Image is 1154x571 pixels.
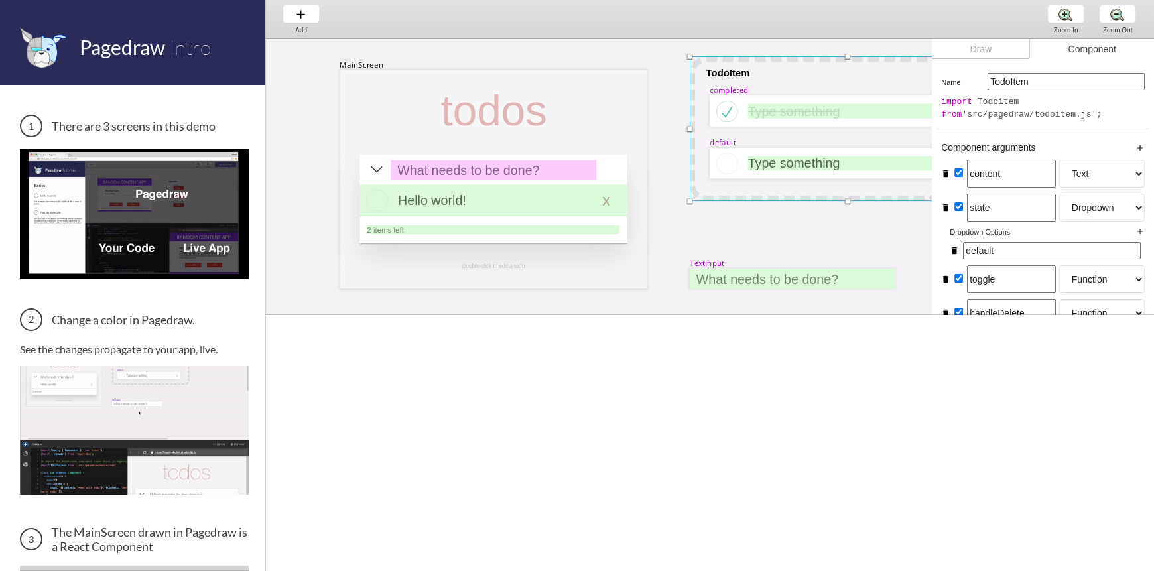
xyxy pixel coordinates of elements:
[950,243,959,259] i: delete
[1110,7,1124,21] img: zoom-minus.png
[20,149,249,278] img: 3 screens
[967,194,1056,222] input: Prop name
[1092,27,1143,34] div: Zoom Out
[690,258,724,269] div: TextInput
[20,343,249,355] p: See the changes propagate to your app, live.
[941,308,950,318] i: delete
[710,137,736,147] div: default
[932,39,1030,59] div: Draw
[340,59,383,70] div: MainScreen
[1041,27,1091,34] div: Zoom In
[20,366,249,495] img: Change a color in Pagedraw
[941,109,962,119] span: from
[941,97,972,107] span: import
[941,203,950,212] i: delete
[941,78,988,86] h5: Name
[20,27,66,68] img: favicon.png
[169,35,211,60] span: Intro
[80,35,165,59] span: Pagedraw
[950,228,1014,236] h5: Dropdown options
[967,299,1056,327] input: Prop name
[1058,7,1072,21] img: zoom-plus.png
[967,265,1056,293] input: Prop name
[941,143,1135,153] h5: Component arguments
[20,525,249,554] h3: The MainScreen drawn in Pagedraw is a React Component
[941,275,950,284] i: delete
[1135,143,1145,153] i: add
[710,85,748,95] div: completed
[967,160,1056,188] input: Prop name
[20,115,249,137] h3: There are 3 screens in this demo
[1030,39,1154,59] div: Component
[941,169,950,178] i: delete
[941,96,1145,121] div: Todoitem 'src/pagedraw/todoitem.js';
[276,27,326,34] div: Add
[1135,227,1145,236] i: add
[20,308,249,331] h3: Change a color in Pagedraw.
[294,7,308,21] img: baseline-add-24px.svg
